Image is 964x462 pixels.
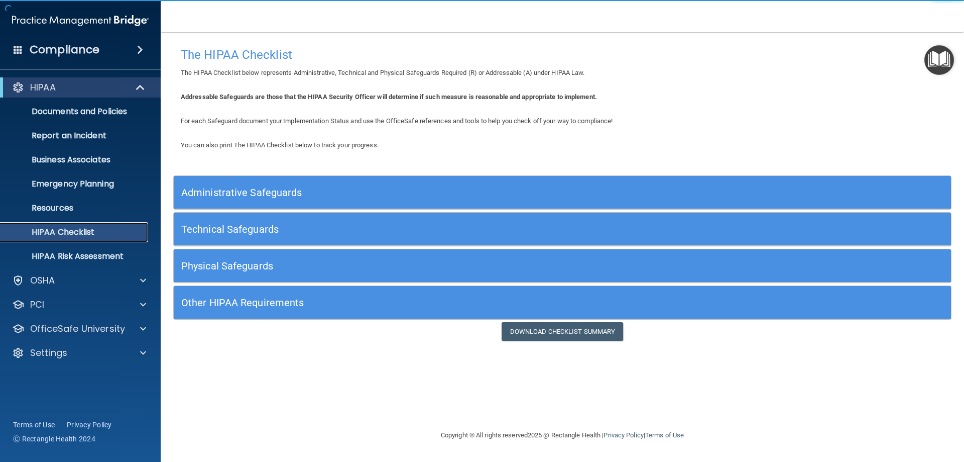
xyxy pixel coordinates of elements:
a: PCI [12,299,146,311]
div: Copyright © All rights reserved 2025 @ Rectangle Health | | [379,419,746,451]
a: OSHA [12,274,146,287]
p: PCI [30,299,44,311]
img: PMB logo [12,11,149,31]
h5: Administrative Safeguards [181,187,749,198]
p: Settings [30,347,67,359]
h5: Physical Safeguards [181,260,749,271]
a: HIPAA [12,81,146,94]
span: Ⓒ Rectangle Health 2024 [13,434,95,444]
a: Terms of Use [645,431,684,439]
p: Business Associates [7,155,144,165]
p: Report an Incident [7,131,144,141]
b: Addressable Safeguards are those that the HIPAA Security Officer will determine if such measure i... [181,93,597,101]
a: Download Checklist Summary [502,322,624,341]
span: You can also print The HIPAA Checklist below to track your progress. [181,141,379,149]
p: Documents and Policies [7,107,144,117]
a: Privacy Policy [67,420,112,430]
p: Emergency Planning [7,179,144,189]
p: OfficeSafe University [30,323,125,335]
p: HIPAA Checklist [7,227,144,237]
p: HIPAA [30,81,56,94]
a: OfficeSafe University [12,323,146,335]
h5: Other HIPAA Requirements [181,297,749,308]
h5: Technical Safeguards [181,224,749,235]
h4: Compliance [30,43,99,57]
p: HIPAA Risk Assessment [7,251,144,261]
a: Privacy Policy [604,431,643,439]
button: Open Resource Center [924,45,954,75]
h4: The HIPAA Checklist [181,48,944,61]
span: For each Safeguard document your Implementation Status and use the OfficeSafe references and tool... [181,117,613,125]
p: OSHA [30,274,55,287]
a: Terms of Use [13,420,55,430]
iframe: Drift Widget Chat Controller [790,391,952,431]
p: Resources [7,203,144,213]
span: The HIPAA Checklist below represents Administrative, Technical and Physical Safeguards Required (... [181,69,585,76]
a: Settings [12,347,146,359]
